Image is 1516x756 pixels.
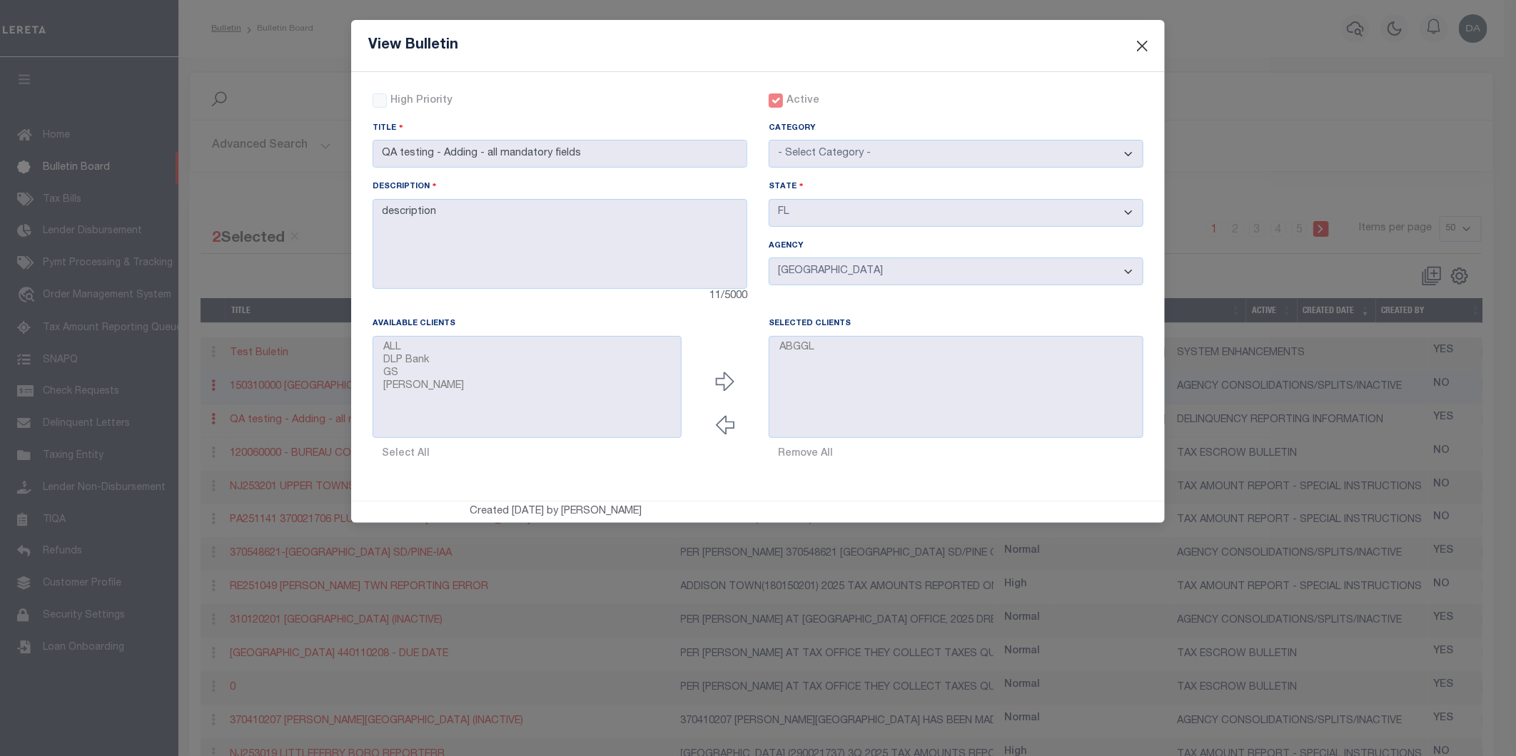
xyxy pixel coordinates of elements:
[382,367,672,380] option: GS
[382,380,672,393] option: [PERSON_NAME]
[769,180,804,193] label: State
[769,318,851,330] label: Selected Clients
[373,318,455,330] label: Available Clients
[390,93,453,109] label: High Priority
[373,180,437,193] label: Description
[382,342,672,354] option: ALL
[769,123,815,135] label: Category
[787,93,819,109] label: Active
[382,354,672,367] option: DLP Bank
[470,504,642,520] span: Created [DATE] by [PERSON_NAME]
[373,289,747,305] div: 11/5000
[769,240,803,252] label: Agency
[373,121,403,135] label: Title
[778,342,1134,354] option: ABGGL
